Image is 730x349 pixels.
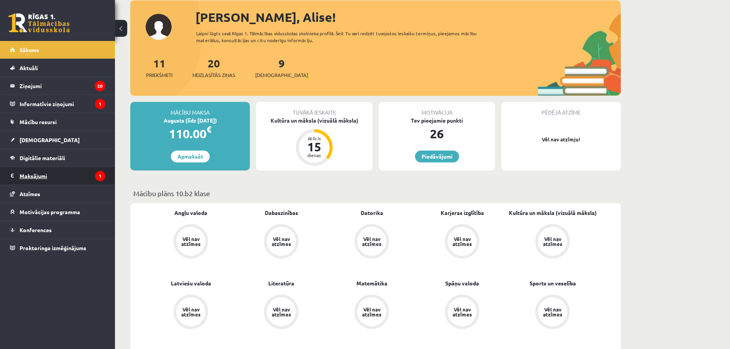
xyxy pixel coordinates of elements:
i: 1 [95,99,105,109]
i: 1 [95,171,105,181]
a: Spāņu valoda [445,279,479,287]
a: Vēl nav atzīmes [146,295,236,331]
a: Atzīmes [10,185,105,203]
legend: Ziņojumi [20,77,105,95]
div: Vēl nav atzīmes [361,236,382,246]
div: Tuvākā ieskaite [256,102,372,116]
div: Atlicis [303,136,326,141]
a: 20Neizlasītās ziņas [192,56,235,79]
a: Vēl nav atzīmes [326,295,417,331]
a: Apmaksāt [171,151,210,162]
span: Aktuāli [20,64,38,71]
a: Sports un veselība [530,279,576,287]
a: Ziņojumi20 [10,77,105,95]
div: [PERSON_NAME], Alise! [195,8,621,26]
div: Vēl nav atzīmes [451,307,473,317]
a: Vēl nav atzīmes [417,295,507,331]
span: Proktoringa izmēģinājums [20,244,86,251]
a: Vēl nav atzīmes [507,224,598,260]
a: Karjeras izglītība [441,209,484,217]
div: 110.00 [130,125,250,143]
div: Pēdējā atzīme [501,102,621,116]
a: Rīgas 1. Tālmācības vidusskola [8,13,70,33]
a: Sākums [10,41,105,59]
a: Vēl nav atzīmes [326,224,417,260]
div: Vēl nav atzīmes [451,236,473,246]
a: Digitālie materiāli [10,149,105,167]
div: Motivācija [379,102,495,116]
div: Augusts (līdz [DATE]) [130,116,250,125]
a: Vēl nav atzīmes [236,224,326,260]
div: Laipni lūgts savā Rīgas 1. Tālmācības vidusskolas skolnieka profilā. Šeit Tu vari redzēt tuvojošo... [196,30,490,44]
div: Vēl nav atzīmes [361,307,382,317]
a: Angļu valoda [174,209,207,217]
a: 9[DEMOGRAPHIC_DATA] [255,56,308,79]
a: [DEMOGRAPHIC_DATA] [10,131,105,149]
span: [DEMOGRAPHIC_DATA] [255,71,308,79]
span: Digitālie materiāli [20,154,65,161]
a: Aktuāli [10,59,105,77]
div: 15 [303,141,326,153]
a: Piedāvājumi [415,151,459,162]
span: [DEMOGRAPHIC_DATA] [20,136,80,143]
a: Vēl nav atzīmes [417,224,507,260]
a: Literatūra [268,279,294,287]
span: Neizlasītās ziņas [192,71,235,79]
a: Latviešu valoda [171,279,211,287]
a: Kultūra un māksla (vizuālā māksla) [509,209,597,217]
div: Vēl nav atzīmes [542,307,563,317]
div: Tev pieejamie punkti [379,116,495,125]
a: Kultūra un māksla (vizuālā māksla) Atlicis 15 dienas [256,116,372,167]
a: Motivācijas programma [10,203,105,221]
a: Matemātika [356,279,387,287]
i: 20 [95,81,105,91]
div: Vēl nav atzīmes [271,236,292,246]
span: Motivācijas programma [20,208,80,215]
div: dienas [303,153,326,157]
legend: Informatīvie ziņojumi [20,95,105,113]
span: € [207,124,212,135]
p: Vēl nav atzīmju! [505,136,617,143]
div: Vēl nav atzīmes [271,307,292,317]
a: Mācību resursi [10,113,105,131]
a: Konferences [10,221,105,239]
div: 26 [379,125,495,143]
span: Atzīmes [20,190,40,197]
a: Vēl nav atzīmes [507,295,598,331]
div: Vēl nav atzīmes [180,307,202,317]
span: Sākums [20,46,39,53]
a: Informatīvie ziņojumi1 [10,95,105,113]
div: Kultūra un māksla (vizuālā māksla) [256,116,372,125]
span: Priekšmeti [146,71,172,79]
span: Konferences [20,226,52,233]
a: Dabaszinības [265,209,298,217]
div: Vēl nav atzīmes [180,236,202,246]
span: Mācību resursi [20,118,57,125]
a: Datorika [361,209,383,217]
div: Mācību maksa [130,102,250,116]
a: Maksājumi1 [10,167,105,185]
a: Proktoringa izmēģinājums [10,239,105,257]
div: Vēl nav atzīmes [542,236,563,246]
a: Vēl nav atzīmes [236,295,326,331]
p: Mācību plāns 10.b2 klase [133,188,618,198]
legend: Maksājumi [20,167,105,185]
a: 11Priekšmeti [146,56,172,79]
a: Vēl nav atzīmes [146,224,236,260]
